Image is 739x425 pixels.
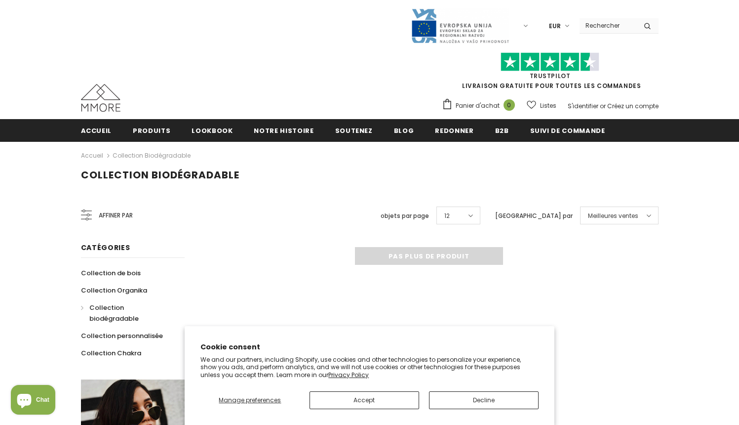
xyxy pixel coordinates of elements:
[504,99,515,111] span: 0
[444,211,450,221] span: 12
[381,211,429,221] label: objets par page
[442,98,520,113] a: Panier d'achat 0
[99,210,133,221] span: Affiner par
[81,286,147,295] span: Collection Organika
[530,72,571,80] a: TrustPilot
[133,119,170,141] a: Produits
[580,18,636,33] input: Search Site
[81,344,141,362] a: Collection Chakra
[81,331,163,340] span: Collection personnalisée
[495,119,509,141] a: B2B
[411,21,509,30] a: Javni Razpis
[81,268,141,278] span: Collection de bois
[549,21,561,31] span: EUR
[495,126,509,135] span: B2B
[442,57,659,90] span: LIVRAISON GRATUITE POUR TOUTES LES COMMANDES
[81,299,174,327] a: Collection biodégradable
[501,52,599,72] img: Faites confiance aux étoiles pilotes
[254,119,313,141] a: Notre histoire
[81,327,163,344] a: Collection personnalisée
[435,126,473,135] span: Redonner
[8,385,58,417] inbox-online-store-chat: Shopify online store chat
[81,348,141,358] span: Collection Chakra
[456,101,500,111] span: Panier d'achat
[495,211,573,221] label: [GEOGRAPHIC_DATA] par
[328,371,369,379] a: Privacy Policy
[429,391,539,409] button: Decline
[219,396,281,404] span: Manage preferences
[254,126,313,135] span: Notre histoire
[200,391,299,409] button: Manage preferences
[540,101,556,111] span: Listes
[81,126,112,135] span: Accueil
[527,97,556,114] a: Listes
[310,391,419,409] button: Accept
[335,126,373,135] span: soutenez
[192,126,233,135] span: Lookbook
[81,150,103,162] a: Accueil
[530,119,605,141] a: Suivi de commande
[81,168,239,182] span: Collection biodégradable
[600,102,606,110] span: or
[568,102,598,110] a: S'identifier
[607,102,659,110] a: Créez un compte
[89,303,139,323] span: Collection biodégradable
[394,126,414,135] span: Blog
[335,119,373,141] a: soutenez
[394,119,414,141] a: Blog
[81,264,141,282] a: Collection de bois
[192,119,233,141] a: Lookbook
[588,211,638,221] span: Meilleures ventes
[411,8,509,44] img: Javni Razpis
[81,243,130,253] span: Catégories
[81,84,120,112] img: Cas MMORE
[81,282,147,299] a: Collection Organika
[435,119,473,141] a: Redonner
[530,126,605,135] span: Suivi de commande
[200,342,539,352] h2: Cookie consent
[81,119,112,141] a: Accueil
[113,151,191,160] a: Collection biodégradable
[133,126,170,135] span: Produits
[200,356,539,379] p: We and our partners, including Shopify, use cookies and other technologies to personalize your ex...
